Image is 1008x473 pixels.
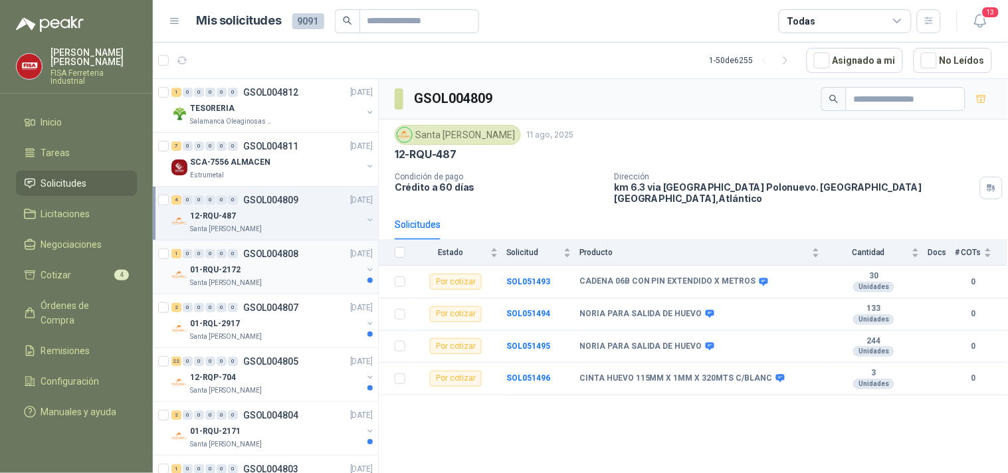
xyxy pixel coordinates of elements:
div: Por cotizar [430,274,482,290]
b: 0 [955,308,992,320]
span: Cotizar [41,268,72,282]
a: SOL051493 [506,277,550,286]
th: Solicitud [506,240,579,266]
div: Todas [787,14,815,29]
a: Remisiones [16,338,137,363]
div: 0 [228,303,238,312]
span: Configuración [41,374,100,389]
th: Producto [579,240,828,266]
div: 0 [183,142,193,151]
p: [DATE] [350,194,373,207]
th: Estado [413,240,506,266]
div: 0 [228,357,238,366]
div: 0 [205,411,215,420]
a: Inicio [16,110,137,135]
p: TESORERIA [190,102,235,115]
a: SOL051495 [506,341,550,351]
span: 9091 [292,13,324,29]
span: Producto [579,248,809,257]
div: 0 [205,303,215,312]
p: 12-RQU-487 [395,147,456,161]
span: Tareas [41,145,70,160]
b: 133 [828,304,920,314]
th: Docs [928,240,955,266]
b: 0 [955,276,992,288]
th: Cantidad [828,240,928,266]
p: 01-RQU-2171 [190,425,241,438]
div: 1 [171,88,181,97]
p: [DATE] [350,248,373,260]
p: Condición de pago [395,172,604,181]
p: GSOL004808 [243,249,298,258]
div: 0 [228,88,238,97]
div: 0 [217,357,227,366]
div: 0 [217,88,227,97]
p: 01-RQU-2172 [190,264,241,276]
b: 30 [828,271,920,282]
b: CINTA HUEVO 115MM X 1MM X 320MTS C/BLANC [579,373,773,384]
a: 4 0 0 0 0 0 GSOL004809[DATE] Company Logo12-RQU-487Santa [PERSON_NAME] [171,192,375,235]
p: [DATE] [350,86,373,99]
img: Company Logo [171,428,187,444]
div: 0 [194,142,204,151]
img: Company Logo [17,54,42,79]
p: Santa [PERSON_NAME] [190,331,262,342]
div: 0 [183,88,193,97]
span: Remisiones [41,343,90,358]
div: 0 [194,249,204,258]
div: 0 [228,142,238,151]
p: Crédito a 60 días [395,181,604,193]
div: Unidades [853,314,894,325]
div: Santa [PERSON_NAME] [395,125,521,145]
a: 7 0 0 0 0 0 GSOL004811[DATE] Company LogoSCA-7556 ALMACENEstrumetal [171,138,375,181]
img: Company Logo [171,159,187,175]
p: 12-RQP-704 [190,371,236,384]
a: 1 0 0 0 0 0 GSOL004812[DATE] Company LogoTESORERIASalamanca Oleaginosas SAS [171,84,375,127]
p: SCA-7556 ALMACEN [190,156,270,169]
a: Tareas [16,140,137,165]
b: NORIA PARA SALIDA DE HUEVO [579,309,702,320]
p: 01-RQL-2917 [190,318,240,330]
p: GSOL004805 [243,357,298,366]
img: Company Logo [171,213,187,229]
b: 0 [955,372,992,385]
th: # COTs [955,240,1008,266]
a: SOL051494 [506,309,550,318]
b: 244 [828,336,920,347]
div: Solicitudes [395,217,441,232]
div: 0 [194,411,204,420]
span: 4 [114,270,129,280]
p: Santa [PERSON_NAME] [190,224,262,235]
div: 2 [171,411,181,420]
div: 22 [171,357,181,366]
div: 0 [217,249,227,258]
div: 0 [217,142,227,151]
a: Órdenes de Compra [16,293,137,333]
button: No Leídos [914,48,992,73]
p: Dirección [615,172,975,181]
div: 0 [183,249,193,258]
b: 0 [955,340,992,353]
div: 0 [194,88,204,97]
span: Solicitud [506,248,561,257]
p: GSOL004804 [243,411,298,420]
div: Por cotizar [430,306,482,322]
p: [DATE] [350,302,373,314]
a: Manuales y ayuda [16,399,137,425]
p: km 6.3 via [GEOGRAPHIC_DATA] Polonuevo. [GEOGRAPHIC_DATA] [GEOGRAPHIC_DATA] , Atlántico [615,181,975,204]
a: SOL051496 [506,373,550,383]
img: Company Logo [171,375,187,391]
span: Negociaciones [41,237,102,252]
div: 1 - 50 de 6255 [710,50,796,71]
p: [DATE] [350,409,373,422]
img: Logo peakr [16,16,84,32]
a: 22 0 0 0 0 0 GSOL004805[DATE] Company Logo12-RQP-704Santa [PERSON_NAME] [171,353,375,396]
img: Company Logo [171,106,187,122]
div: 0 [194,303,204,312]
div: 4 [171,195,181,205]
p: 11 ago, 2025 [526,129,573,142]
span: Órdenes de Compra [41,298,124,328]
